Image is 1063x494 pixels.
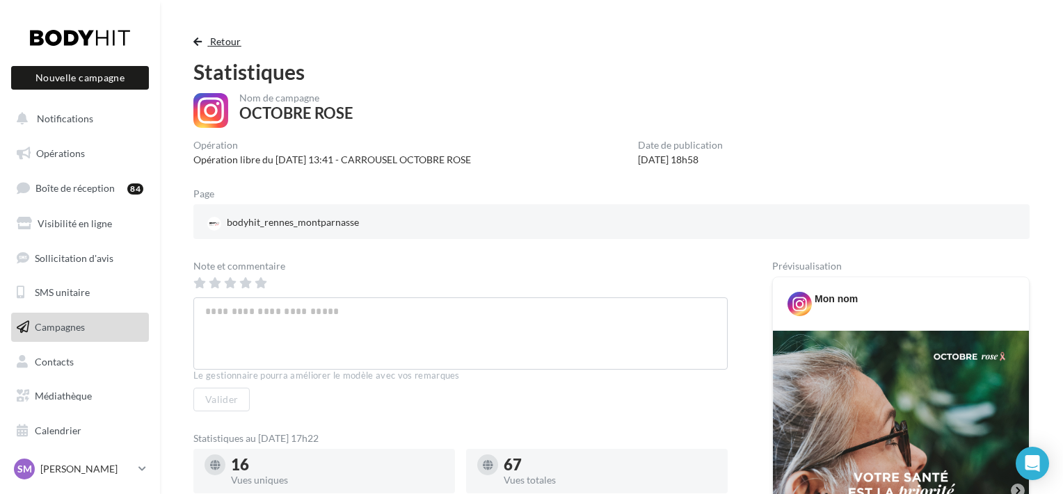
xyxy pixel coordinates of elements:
[205,213,476,233] a: bodyhit_rennes_montparnasse
[35,252,113,263] span: Sollicitation d'avis
[11,456,149,482] a: SM [PERSON_NAME]
[35,356,74,368] span: Contacts
[193,61,1030,82] div: Statistiques
[8,139,152,168] a: Opérations
[35,425,81,436] span: Calendrier
[40,462,133,476] p: [PERSON_NAME]
[210,35,241,47] span: Retour
[8,278,152,307] a: SMS unitaire
[193,261,728,271] div: Note et commentaire
[504,457,717,472] div: 67
[239,93,353,103] div: Nom de campagne
[35,321,85,333] span: Campagnes
[815,292,858,306] div: Mon nom
[35,182,115,194] span: Boîte de réception
[638,153,723,167] div: [DATE] 18h58
[8,347,152,377] a: Contacts
[35,390,92,402] span: Médiathèque
[127,183,143,195] div: 84
[8,209,152,238] a: Visibilité en ligne
[11,66,149,90] button: Nouvelle campagne
[193,434,728,443] div: Statistiques au [DATE] 17h22
[1016,447,1049,480] div: Open Intercom Messenger
[8,313,152,342] a: Campagnes
[231,457,444,472] div: 16
[205,213,362,233] div: bodyhit_rennes_montparnasse
[772,261,1030,271] div: Prévisualisation
[193,388,250,411] button: Valider
[638,140,723,150] div: Date de publication
[8,104,146,133] button: Notifications
[8,173,152,203] a: Boîte de réception84
[239,106,353,121] div: OCTOBRE ROSE
[504,475,717,485] div: Vues totales
[193,140,471,150] div: Opération
[193,153,471,167] div: Opération libre du [DATE] 13:41 - CARROUSEL OCTOBRE ROSE
[17,462,32,476] span: SM
[8,381,152,411] a: Médiathèque
[35,286,90,298] span: SMS unitaire
[36,147,85,159] span: Opérations
[38,217,112,229] span: Visibilité en ligne
[193,33,247,50] button: Retour
[37,113,93,124] span: Notifications
[8,416,152,445] a: Calendrier
[8,244,152,273] a: Sollicitation d'avis
[193,189,225,199] div: Page
[193,370,728,382] div: Le gestionnaire pourra améliorer le modèle avec vos remarques
[231,475,444,485] div: Vues uniques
